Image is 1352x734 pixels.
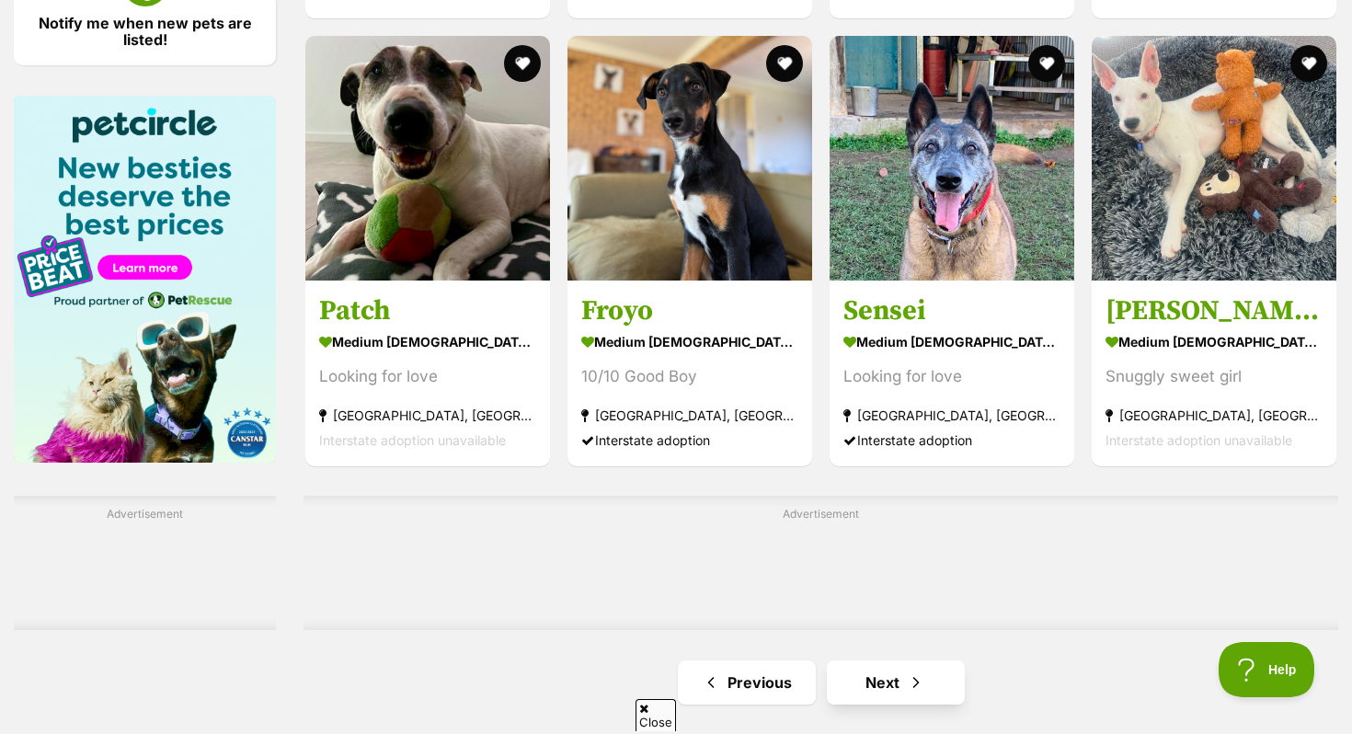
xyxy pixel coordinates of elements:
img: Pet Circle promo banner [14,96,276,464]
a: Previous page [678,660,816,705]
div: Interstate adoption [581,428,798,453]
div: 10/10 Good Boy [581,364,798,389]
a: Froyo medium [DEMOGRAPHIC_DATA] Dog 10/10 Good Boy [GEOGRAPHIC_DATA], [GEOGRAPHIC_DATA] Interstat... [567,280,812,466]
div: Advertisement [14,496,276,630]
strong: [GEOGRAPHIC_DATA], [GEOGRAPHIC_DATA] [843,403,1060,428]
button: favourite [504,45,541,82]
iframe: Help Scout Beacon - Open [1219,642,1315,697]
div: Looking for love [319,364,536,389]
nav: Pagination [304,660,1338,705]
a: Patch medium [DEMOGRAPHIC_DATA] Dog Looking for love [GEOGRAPHIC_DATA], [GEOGRAPHIC_DATA] Interst... [305,280,550,466]
div: Advertisement [304,496,1338,630]
button: favourite [1290,45,1327,82]
div: Snuggly sweet girl [1106,364,1323,389]
strong: medium [DEMOGRAPHIC_DATA] Dog [843,328,1060,355]
span: Interstate adoption unavailable [319,432,506,448]
h3: Sensei [843,293,1060,328]
strong: medium [DEMOGRAPHIC_DATA] Dog [319,328,536,355]
strong: [GEOGRAPHIC_DATA], [GEOGRAPHIC_DATA] [581,403,798,428]
img: Froyo - Australian Kelpie Dog [567,36,812,281]
div: Looking for love [843,364,1060,389]
span: Interstate adoption unavailable [1106,432,1292,448]
button: favourite [766,45,803,82]
a: Sensei medium [DEMOGRAPHIC_DATA] Dog Looking for love [GEOGRAPHIC_DATA], [GEOGRAPHIC_DATA] Inters... [830,280,1074,466]
a: [PERSON_NAME] - [DEMOGRAPHIC_DATA] Cattle Dog X medium [DEMOGRAPHIC_DATA] Dog Snuggly sweet girl ... [1092,280,1336,466]
h3: Patch [319,293,536,328]
strong: medium [DEMOGRAPHIC_DATA] Dog [1106,328,1323,355]
h3: [PERSON_NAME] - [DEMOGRAPHIC_DATA] Cattle Dog X [1106,293,1323,328]
span: Close [636,699,676,731]
strong: [GEOGRAPHIC_DATA], [GEOGRAPHIC_DATA] [1106,403,1323,428]
img: Patch - Bull Terrier Dog [305,36,550,281]
strong: [GEOGRAPHIC_DATA], [GEOGRAPHIC_DATA] [319,403,536,428]
button: favourite [1028,45,1065,82]
img: Dollie - 5 Month Old Cattle Dog X - Australian Cattle Dog x Bull Terrier Dog [1092,36,1336,281]
strong: medium [DEMOGRAPHIC_DATA] Dog [581,328,798,355]
h3: Froyo [581,293,798,328]
div: Interstate adoption [843,428,1060,453]
img: Sensei - Belgian Shepherd Dog (Malinois) Dog [830,36,1074,281]
a: Next page [827,660,965,705]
